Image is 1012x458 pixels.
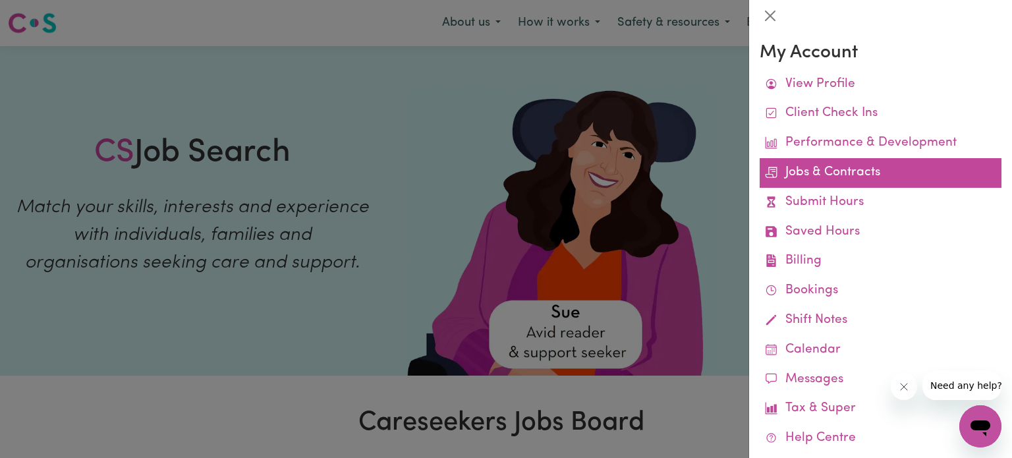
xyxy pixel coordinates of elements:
[922,371,1001,400] iframe: Message from company
[760,42,1001,65] h3: My Account
[760,70,1001,100] a: View Profile
[760,276,1001,306] a: Bookings
[760,246,1001,276] a: Billing
[760,335,1001,365] a: Calendar
[760,188,1001,217] a: Submit Hours
[760,306,1001,335] a: Shift Notes
[760,424,1001,453] a: Help Centre
[760,129,1001,158] a: Performance & Development
[891,374,917,400] iframe: Close message
[760,394,1001,424] a: Tax & Super
[760,217,1001,247] a: Saved Hours
[760,99,1001,129] a: Client Check Ins
[760,5,781,26] button: Close
[959,405,1001,447] iframe: Button to launch messaging window
[8,9,80,20] span: Need any help?
[760,365,1001,395] a: Messages
[760,158,1001,188] a: Jobs & Contracts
